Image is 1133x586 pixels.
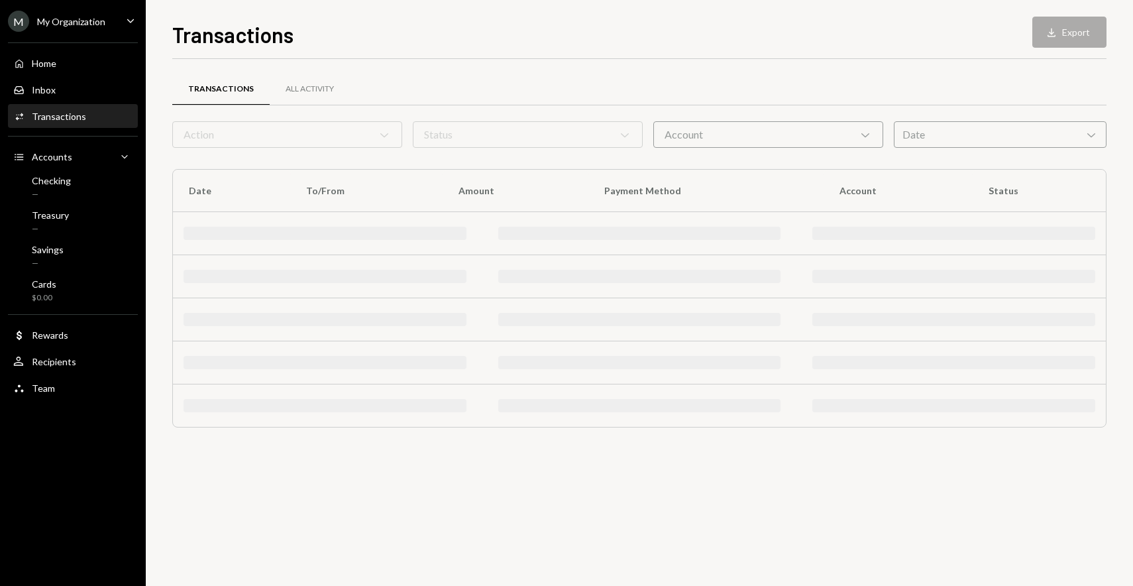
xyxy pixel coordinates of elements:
a: Recipients [8,349,138,373]
a: Home [8,51,138,75]
div: My Organization [37,16,105,27]
th: Date [173,170,290,212]
a: Cards$0.00 [8,274,138,306]
div: Recipients [32,356,76,367]
div: Treasury [32,209,69,221]
th: To/From [290,170,442,212]
div: Accounts [32,151,72,162]
div: — [32,223,69,235]
div: — [32,189,71,200]
div: Account [653,121,883,148]
a: Team [8,376,138,400]
a: Transactions [8,104,138,128]
div: Inbox [32,84,56,95]
div: — [32,258,64,269]
div: All Activity [286,84,334,95]
h1: Transactions [172,21,294,48]
a: Savings— [8,240,138,272]
a: Inbox [8,78,138,101]
div: Savings [32,244,64,255]
div: Date [894,121,1106,148]
th: Amount [443,170,589,212]
a: Transactions [172,72,270,106]
a: All Activity [270,72,350,106]
a: Checking— [8,171,138,203]
div: Rewards [32,329,68,341]
div: Checking [32,175,71,186]
a: Rewards [8,323,138,347]
div: Home [32,58,56,69]
a: Accounts [8,145,138,168]
a: Treasury— [8,205,138,237]
th: Status [973,170,1106,212]
th: Payment Method [588,170,824,212]
div: M [8,11,29,32]
div: Transactions [188,84,254,95]
div: Cards [32,278,56,290]
div: Transactions [32,111,86,122]
div: Team [32,382,55,394]
div: $0.00 [32,292,56,304]
th: Account [824,170,973,212]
